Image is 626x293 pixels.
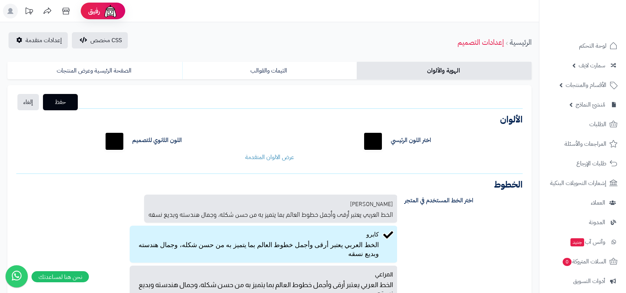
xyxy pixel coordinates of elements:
[391,136,431,145] label: اختر اللون الرئيسي
[544,213,622,231] a: المدونة
[544,233,622,251] a: وآتس آبجديد
[544,155,622,172] a: طلبات الإرجاع
[570,238,584,246] span: جديد
[375,271,393,277] span: المراعي
[88,7,100,16] span: رفيق
[26,36,62,45] span: إعدادات متقدمة
[134,239,379,258] p: الخط العربي يعتبر أرقى وأجمل خطوط العالم بما يتميز به من حسن شكله، وجمال هندسته وبديع نسقه
[589,119,606,129] span: الطلبات
[366,231,379,238] span: كايرو
[7,62,182,80] a: الصفحة الرئيسية وعرض المنتجات
[570,237,605,247] span: وآتس آب
[20,4,38,20] a: تحديثات المنصة
[550,178,606,188] span: إشعارات التحويلات البنكية
[90,36,122,45] span: CSS مخصص
[544,135,622,153] a: المراجعات والأسئلة
[544,272,622,290] a: أدوات التسويق
[43,94,78,110] button: حفظ
[245,153,294,162] a: عرض الالوان المتقدمة
[16,115,523,124] h3: الألوان
[576,100,605,110] span: مُنشئ النماذج
[132,136,182,145] label: اللون الثانوي للتصميم
[182,62,357,80] a: الثيمات والقوالب
[591,198,605,208] span: العملاء
[573,276,605,286] span: أدوات التسويق
[566,80,606,90] span: الأقسام والمنتجات
[49,98,72,107] span: حفظ
[149,208,393,218] p: الخط العربي يعتبر أرقى وأجمل خطوط العالم بما يتميز به من حسن شكله، وجمال هندسته وبديع نسقه
[72,32,128,48] button: CSS مخصص
[510,37,532,48] a: الرئيسية
[579,60,605,71] span: سمارت لايف
[544,253,622,270] a: السلات المتروكة0
[576,158,606,169] span: طلبات الإرجاع
[350,199,393,208] span: [PERSON_NAME]
[16,180,523,189] h3: الخطوط
[589,217,605,228] span: المدونة
[562,256,606,267] span: السلات المتروكة
[563,258,572,266] span: 0
[565,139,606,149] span: المراجعات والأسئلة
[399,195,528,206] label: اختر الخط المستخدم في المتجر
[544,37,622,55] a: لوحة التحكم
[544,115,622,133] a: الطلبات
[544,194,622,212] a: العملاء
[103,4,118,18] img: ai-face.png
[9,32,68,48] a: إعدادات متقدمة
[357,62,532,80] a: الهوية والألوان
[579,41,606,51] span: لوحة التحكم
[457,37,504,48] a: إعدادات التصميم
[544,174,622,192] a: إشعارات التحويلات البنكية
[17,94,39,110] a: إلغاء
